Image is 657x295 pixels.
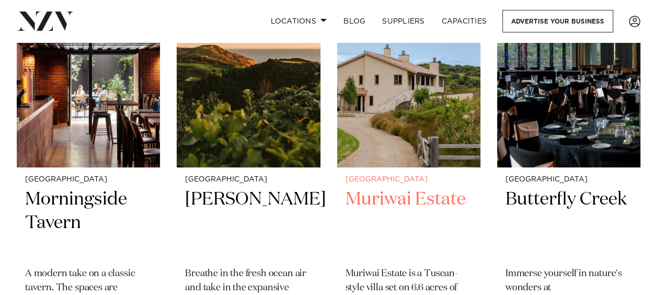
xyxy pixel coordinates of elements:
[502,10,613,32] a: Advertise your business
[374,10,433,32] a: SUPPLIERS
[185,188,312,258] h2: [PERSON_NAME]
[433,10,495,32] a: Capacities
[17,12,74,30] img: nzv-logo.png
[335,10,374,32] a: BLOG
[505,176,632,184] small: [GEOGRAPHIC_DATA]
[185,176,312,184] small: [GEOGRAPHIC_DATA]
[505,188,632,258] h2: Butterfly Creek
[345,176,472,184] small: [GEOGRAPHIC_DATA]
[25,188,152,258] h2: Morningside Tavern
[345,188,472,258] h2: Muriwai Estate
[25,176,152,184] small: [GEOGRAPHIC_DATA]
[262,10,335,32] a: Locations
